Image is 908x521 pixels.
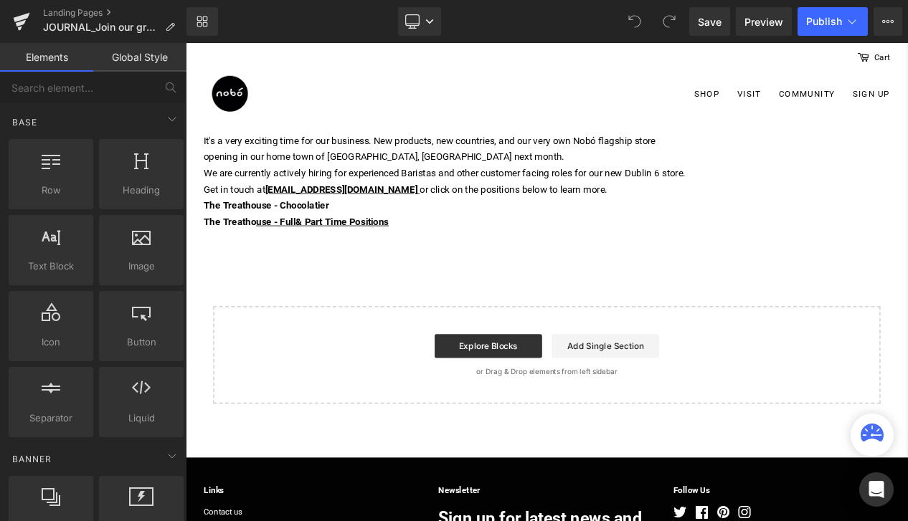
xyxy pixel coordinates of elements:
span: Banner [11,452,53,466]
span: Heading [103,183,179,198]
a: The Treathouse - Full [22,208,132,221]
span: Separator [13,411,89,426]
span: Icon [13,335,89,350]
span: Text Block [13,259,89,274]
a: Visit [652,48,699,75]
p: or Drag & Drop elements from left sidebar [56,390,812,400]
a: Landing Pages [43,7,186,19]
strong: & Part Time Positions [132,208,244,221]
a: [EMAIL_ADDRESS][DOMAIN_NAME] [95,169,278,183]
a: Global Style [93,43,186,72]
a: Sign Up [790,48,846,75]
a: Community [701,48,788,75]
button: Publish [798,7,868,36]
a: Explore Blocks [299,350,428,378]
b: The Treatho [22,208,85,221]
div: Open Intercom Messenger [859,472,894,507]
span: JOURNAL_Join our growing team!_DELETE? [43,21,159,33]
img: Nobó [32,39,75,82]
div: It's a very exciting time for our business. New products, new countries, and our very own Nobó fl... [22,107,846,244]
span: Publish [806,16,842,27]
a: Shop [611,48,649,75]
span: Liquid [103,411,179,426]
button: Redo [655,7,684,36]
strong: use - Full [85,208,132,221]
span: Row [13,183,89,198]
button: Undo [620,7,649,36]
a: The Treathouse - Chocolatier [22,188,172,202]
a: Add Single Section [440,350,569,378]
span: Base [11,115,39,129]
a: New Library [186,7,218,36]
span: Button [103,335,179,350]
a: Preview [736,7,792,36]
a: Cart [827,9,846,27]
p: We are currently actively hiring for experienced Baristas and other customer facing roles for our... [22,147,846,186]
span: Preview [744,14,783,29]
span: Image [103,259,179,274]
button: More [874,7,902,36]
span: Save [698,14,722,29]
